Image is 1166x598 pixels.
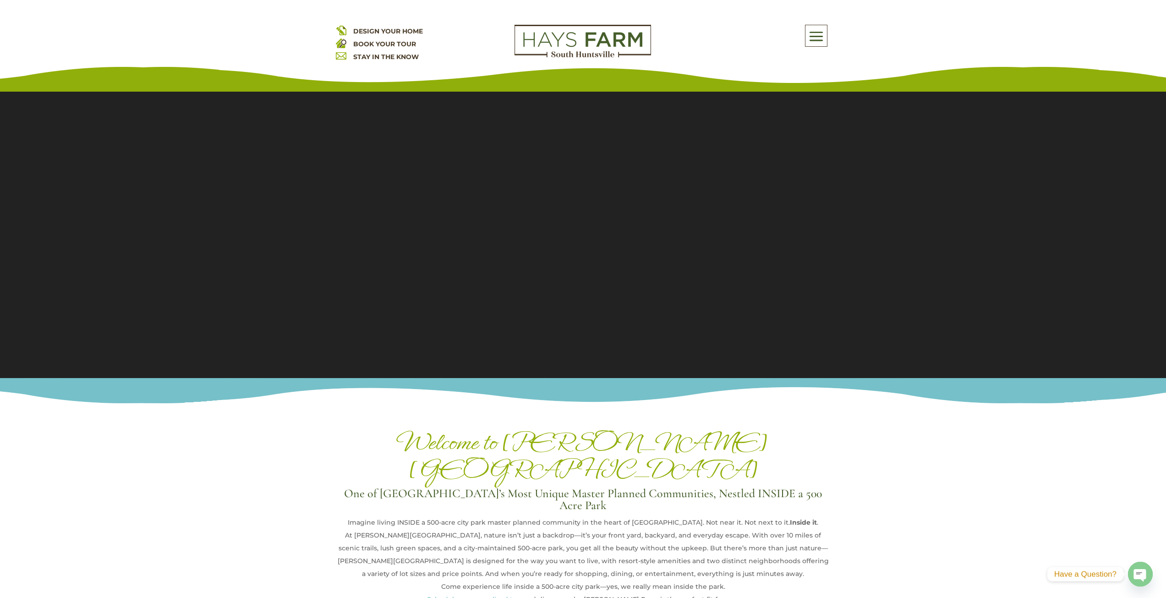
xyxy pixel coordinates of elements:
[515,25,651,58] img: Logo
[336,580,831,593] div: Come experience life inside a 500-acre city park—yes, we really mean inside the park.
[336,429,831,488] h1: Welcome to [PERSON_NAME][GEOGRAPHIC_DATA]
[790,518,817,527] strong: Inside it
[336,529,831,580] div: At [PERSON_NAME][GEOGRAPHIC_DATA], nature isn’t just a backdrop—it’s your front yard, backyard, a...
[515,51,651,60] a: hays farm homes huntsville development
[336,38,346,48] img: book your home tour
[336,488,831,516] h3: One of [GEOGRAPHIC_DATA]’s Most Unique Master Planned Communities, Nestled INSIDE a 500 Acre Park
[336,516,831,529] div: Imagine living INSIDE a 500-acre city park master planned community in the heart of [GEOGRAPHIC_D...
[353,53,419,61] a: STAY IN THE KNOW
[353,40,416,48] a: BOOK YOUR TOUR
